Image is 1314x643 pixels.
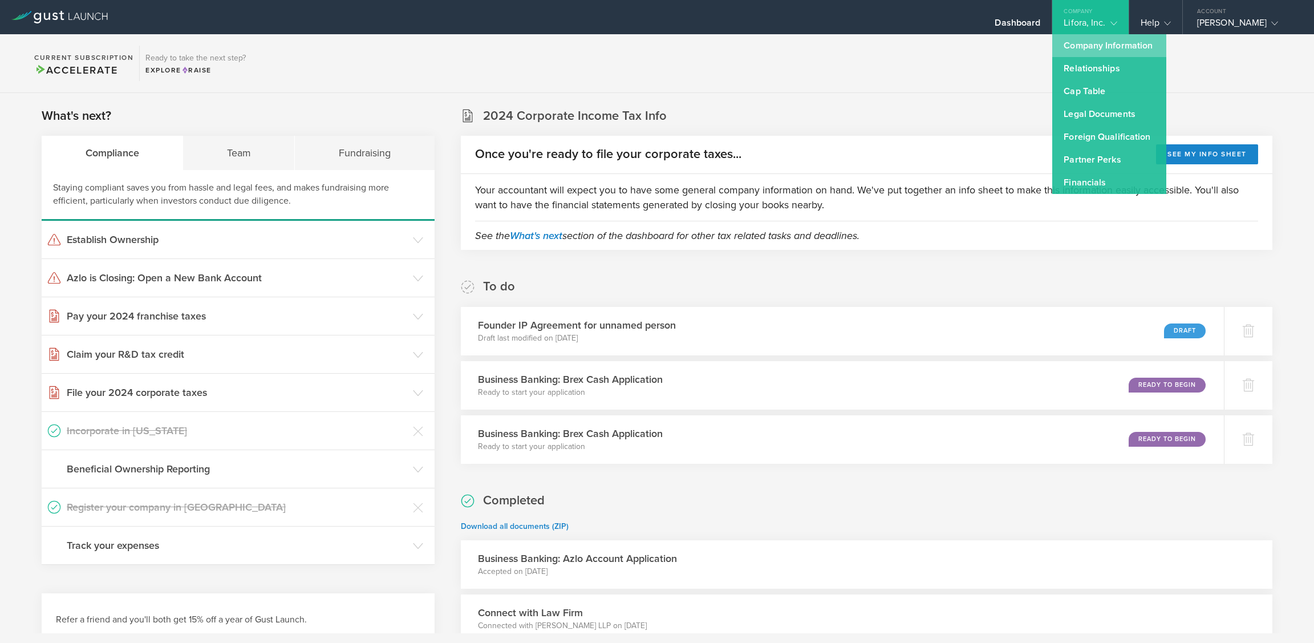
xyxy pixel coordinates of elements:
h3: Founder IP Agreement for unnamed person [478,318,676,333]
h3: Business Banking: Azlo Account Application [478,551,677,566]
h3: Track your expenses [67,538,407,553]
h3: Ready to take the next step? [145,54,246,62]
p: Ready to start your application [478,441,663,452]
h3: Refer a friend and you'll both get 15% off a year of Gust Launch. [56,613,420,626]
span: Accelerate [34,64,117,76]
div: [PERSON_NAME] [1197,17,1294,34]
h2: What's next? [42,108,111,124]
p: Your accountant will expect you to have some general company information on hand. We've put toget... [475,183,1258,212]
h2: Once you're ready to file your corporate taxes... [475,146,741,163]
h2: Current Subscription [34,54,133,61]
h3: Register your company in [GEOGRAPHIC_DATA] [67,500,407,515]
h3: Beneficial Ownership Reporting [67,462,407,476]
a: Download all documents (ZIP) [461,521,569,531]
em: See the section of the dashboard for other tax related tasks and deadlines. [475,229,859,242]
div: Business Banking: Brex Cash ApplicationReady to start your applicationReady to Begin [461,361,1224,410]
h3: Establish Ownership [67,232,407,247]
div: Draft [1164,323,1206,338]
div: Compliance [42,136,183,170]
p: Connected with [PERSON_NAME] LLP on [DATE] [478,620,647,632]
h2: 2024 Corporate Income Tax Info [483,108,667,124]
p: Accepted on [DATE] [478,566,677,577]
div: Ready to take the next step?ExploreRaise [139,46,252,81]
div: Staying compliant saves you from hassle and legal fees, and makes fundraising more efficient, par... [42,170,435,221]
iframe: Chat Widget [1257,588,1314,643]
button: See my info sheet [1156,144,1258,164]
h3: Azlo is Closing: Open a New Bank Account [67,270,407,285]
div: Ready to Begin [1129,432,1206,447]
h3: Pay your 2024 franchise taxes [67,309,407,323]
h3: Business Banking: Brex Cash Application [478,372,663,387]
div: Lifora, Inc. [1064,17,1117,34]
div: Help [1141,17,1171,34]
div: Fundraising [295,136,434,170]
h3: File your 2024 corporate taxes [67,385,407,400]
div: Team [183,136,295,170]
h2: Completed [483,492,545,509]
h3: Connect with Law Firm [478,605,647,620]
h2: To do [483,278,515,295]
p: Draft last modified on [DATE] [478,333,676,344]
span: Raise [181,66,212,74]
h3: Business Banking: Brex Cash Application [478,426,663,441]
h3: Claim your R&D tax credit [67,347,407,362]
div: Ready to Begin [1129,378,1206,393]
p: Ready to start your application [478,387,663,398]
div: Business Banking: Brex Cash ApplicationReady to start your applicationReady to Begin [461,415,1224,464]
div: Dashboard [995,17,1040,34]
h3: Incorporate in [US_STATE] [67,423,407,438]
div: Explore [145,65,246,75]
a: What's next [510,229,562,242]
div: Founder IP Agreement for unnamed personDraft last modified on [DATE]Draft [461,307,1224,355]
